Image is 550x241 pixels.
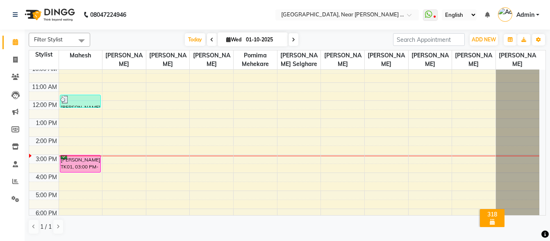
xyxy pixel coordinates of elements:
span: Today [185,33,205,46]
img: logo [21,3,77,26]
span: Admin [516,11,534,19]
div: Stylist [29,50,59,59]
span: [PERSON_NAME] [146,50,190,69]
span: Pornima Mehekare [234,50,277,69]
span: Mahesh [59,50,102,61]
span: 1 / 1 [40,223,52,231]
img: Admin [498,7,512,22]
input: Search Appointment [393,33,465,46]
div: 6:00 PM [34,209,59,218]
div: 2:00 PM [34,137,59,146]
span: [PERSON_NAME] [452,50,495,69]
b: 08047224946 [90,3,126,26]
span: ADD NEW [472,36,496,43]
span: [PERSON_NAME] Selghare [277,50,321,69]
button: ADD NEW [470,34,498,45]
span: [PERSON_NAME] [409,50,452,69]
div: 1:00 PM [34,119,59,127]
div: 11:00 AM [30,83,59,91]
div: [PERSON_NAME], TK02, 11:40 AM-12:25 PM, Hair Cuts + Blow Dry Setting [60,95,101,107]
div: [PERSON_NAME], TK01, 03:00 PM-04:00 PM, Basic Hair Cuts [60,155,101,172]
div: 318 [482,211,503,218]
div: 5:00 PM [34,191,59,200]
span: [PERSON_NAME] [321,50,364,69]
span: [PERSON_NAME] [102,50,146,69]
input: 2025-10-01 [243,34,284,46]
div: 4:00 PM [34,173,59,182]
div: 12:00 PM [31,101,59,109]
span: [PERSON_NAME] [190,50,233,69]
div: 3:00 PM [34,155,59,164]
span: [PERSON_NAME] [365,50,408,69]
span: [PERSON_NAME] [496,50,539,69]
span: Wed [224,36,243,43]
span: Filter Stylist [34,36,63,43]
